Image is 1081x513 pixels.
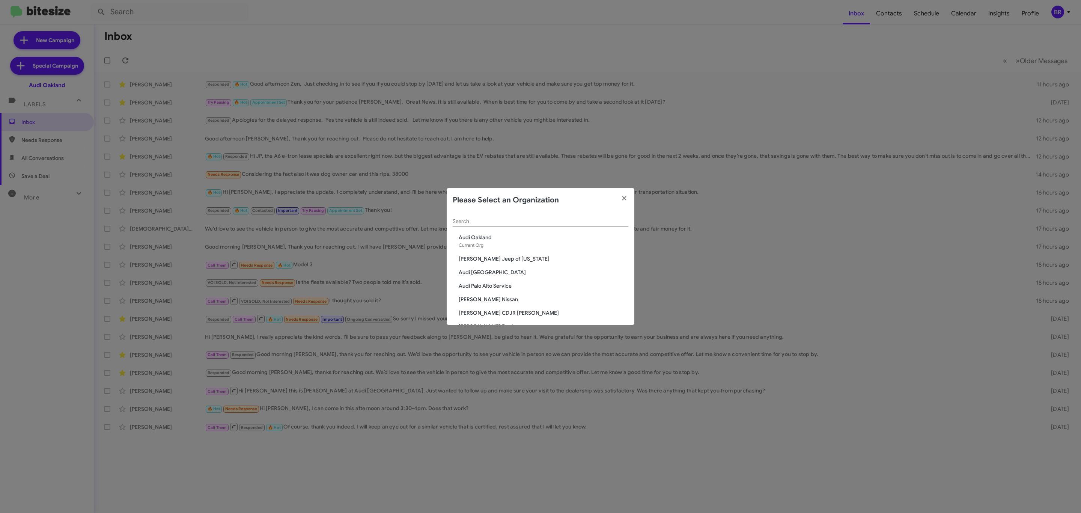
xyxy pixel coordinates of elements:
[459,255,628,263] span: [PERSON_NAME] Jeep of [US_STATE]
[459,242,483,248] span: Current Org
[453,194,559,206] h2: Please Select an Organization
[459,323,628,330] span: [PERSON_NAME] Ford
[459,309,628,317] span: [PERSON_NAME] CDJR [PERSON_NAME]
[459,269,628,276] span: Audi [GEOGRAPHIC_DATA]
[459,282,628,290] span: Audi Palo Alto Service
[459,234,628,241] span: Audi Oakland
[459,296,628,303] span: [PERSON_NAME] Nissan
